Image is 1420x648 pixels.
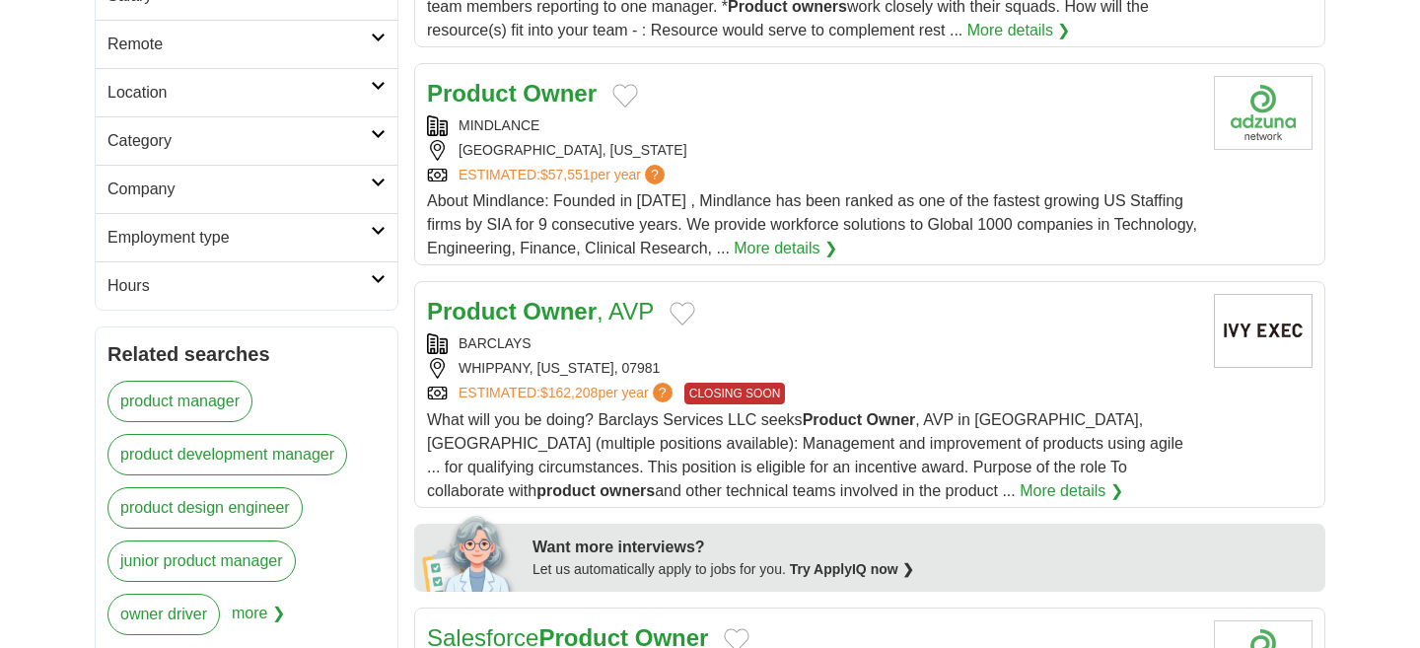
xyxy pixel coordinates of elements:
[107,178,371,201] h2: Company
[427,411,1183,499] span: What will you be doing? Barclays Services LLC seeks , AVP in [GEOGRAPHIC_DATA], [GEOGRAPHIC_DATA]...
[107,33,371,56] h2: Remote
[532,536,1313,559] div: Want more interviews?
[540,167,591,182] span: $57,551
[536,482,596,499] strong: product
[96,213,397,261] a: Employment type
[523,80,597,107] strong: Owner
[427,80,597,107] a: Product Owner
[653,383,673,402] span: ?
[427,298,517,324] strong: Product
[612,84,638,108] button: Add to favorite jobs
[459,383,676,404] a: ESTIMATED:$162,208per year?
[427,115,1198,136] div: MINDLANCE
[734,237,837,260] a: More details ❯
[459,335,532,351] a: BARCLAYS
[96,116,397,165] a: Category
[645,165,665,184] span: ?
[107,226,371,250] h2: Employment type
[790,561,914,577] a: Try ApplyIQ now ❯
[107,339,386,369] h2: Related searches
[107,274,371,298] h2: Hours
[107,540,296,582] a: junior product manager
[600,482,655,499] strong: owners
[427,298,654,324] a: Product Owner, AVP
[967,19,1071,42] a: More details ❯
[532,559,1313,580] div: Let us automatically apply to jobs for you.
[1214,76,1313,150] img: Company logo
[96,68,397,116] a: Location
[803,411,862,428] strong: Product
[427,192,1197,256] span: About Mindlance: Founded in [DATE] , Mindlance has been ranked as one of the fastest growing US S...
[459,165,669,185] a: ESTIMATED:$57,551per year?
[427,358,1198,379] div: WHIPPANY, [US_STATE], 07981
[422,513,518,592] img: apply-iq-scientist.png
[107,594,220,635] a: owner driver
[107,434,347,475] a: product development manager
[540,385,598,400] span: $162,208
[1214,294,1313,368] img: Barclays logo
[96,165,397,213] a: Company
[523,298,597,324] strong: Owner
[1020,479,1123,503] a: More details ❯
[107,81,371,105] h2: Location
[107,487,303,529] a: product design engineer
[96,261,397,310] a: Hours
[427,80,517,107] strong: Product
[427,140,1198,161] div: [GEOGRAPHIC_DATA], [US_STATE]
[670,302,695,325] button: Add to favorite jobs
[232,594,285,647] span: more ❯
[684,383,786,404] span: CLOSING SOON
[96,20,397,68] a: Remote
[107,129,371,153] h2: Category
[107,381,252,422] a: product manager
[867,411,916,428] strong: Owner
